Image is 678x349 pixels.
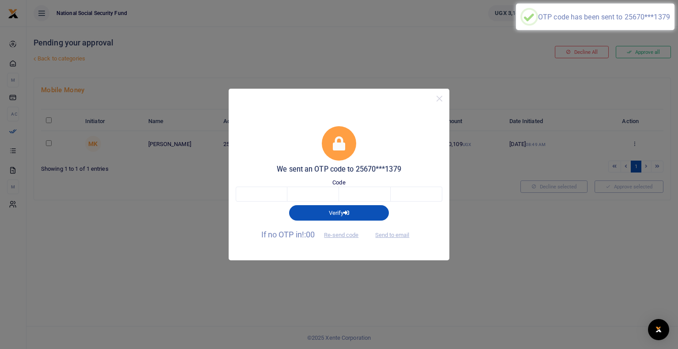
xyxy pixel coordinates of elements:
[236,165,442,174] h5: We sent an OTP code to 25670***1379
[302,230,315,239] span: !:00
[433,92,446,105] button: Close
[261,230,366,239] span: If no OTP in
[289,205,389,220] button: Verify
[332,178,345,187] label: Code
[648,319,669,340] div: Open Intercom Messenger
[538,13,670,21] div: OTP code has been sent to 25670***1379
